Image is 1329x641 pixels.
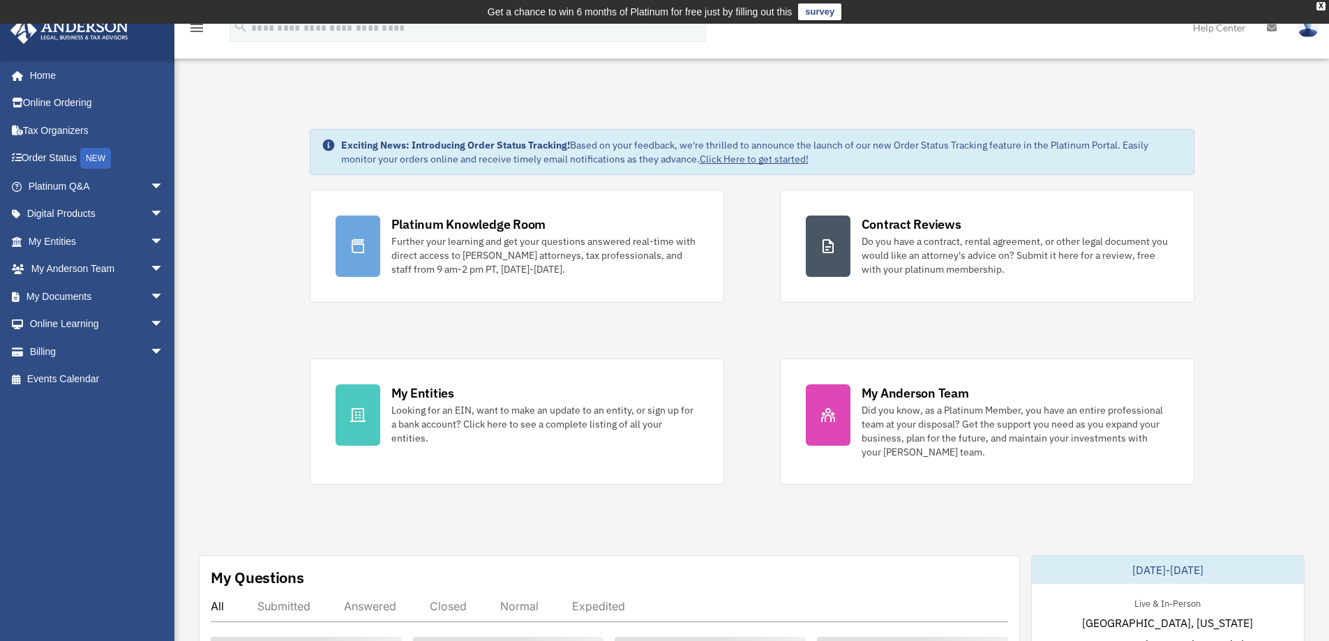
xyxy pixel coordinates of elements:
[10,116,185,144] a: Tax Organizers
[150,227,178,256] span: arrow_drop_down
[150,310,178,339] span: arrow_drop_down
[780,359,1194,485] a: My Anderson Team Did you know, as a Platinum Member, you have an entire professional team at your...
[10,310,185,338] a: Online Learningarrow_drop_down
[344,599,396,613] div: Answered
[391,384,454,402] div: My Entities
[10,172,185,200] a: Platinum Q&Aarrow_drop_down
[10,282,185,310] a: My Documentsarrow_drop_down
[188,24,205,36] a: menu
[150,172,178,201] span: arrow_drop_down
[150,200,178,229] span: arrow_drop_down
[1298,17,1319,38] img: User Pic
[341,139,570,151] strong: Exciting News: Introducing Order Status Tracking!
[10,255,185,283] a: My Anderson Teamarrow_drop_down
[1123,595,1212,610] div: Live & In-Person
[700,153,809,165] a: Click Here to get started!
[310,190,724,303] a: Platinum Knowledge Room Further your learning and get your questions answered real-time with dire...
[257,599,310,613] div: Submitted
[10,89,185,117] a: Online Ordering
[488,3,793,20] div: Get a chance to win 6 months of Platinum for free just by filling out this
[862,234,1169,276] div: Do you have a contract, rental agreement, or other legal document you would like an attorney's ad...
[150,282,178,311] span: arrow_drop_down
[6,17,133,44] img: Anderson Advisors Platinum Portal
[10,338,185,365] a: Billingarrow_drop_down
[211,567,304,588] div: My Questions
[500,599,539,613] div: Normal
[10,144,185,173] a: Order StatusNEW
[1316,2,1326,10] div: close
[310,359,724,485] a: My Entities Looking for an EIN, want to make an update to an entity, or sign up for a bank accoun...
[10,200,185,228] a: Digital Productsarrow_drop_down
[798,3,841,20] a: survey
[80,148,111,169] div: NEW
[391,234,698,276] div: Further your learning and get your questions answered real-time with direct access to [PERSON_NAM...
[862,403,1169,459] div: Did you know, as a Platinum Member, you have an entire professional team at your disposal? Get th...
[391,403,698,445] div: Looking for an EIN, want to make an update to an entity, or sign up for a bank account? Click her...
[10,365,185,393] a: Events Calendar
[1032,556,1304,584] div: [DATE]-[DATE]
[862,384,969,402] div: My Anderson Team
[391,216,546,233] div: Platinum Knowledge Room
[188,20,205,36] i: menu
[862,216,961,233] div: Contract Reviews
[10,61,178,89] a: Home
[341,138,1182,166] div: Based on your feedback, we're thrilled to announce the launch of our new Order Status Tracking fe...
[211,599,224,613] div: All
[233,19,248,34] i: search
[430,599,467,613] div: Closed
[572,599,625,613] div: Expedited
[10,227,185,255] a: My Entitiesarrow_drop_down
[150,338,178,366] span: arrow_drop_down
[780,190,1194,303] a: Contract Reviews Do you have a contract, rental agreement, or other legal document you would like...
[1082,614,1253,631] span: [GEOGRAPHIC_DATA], [US_STATE]
[150,255,178,284] span: arrow_drop_down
